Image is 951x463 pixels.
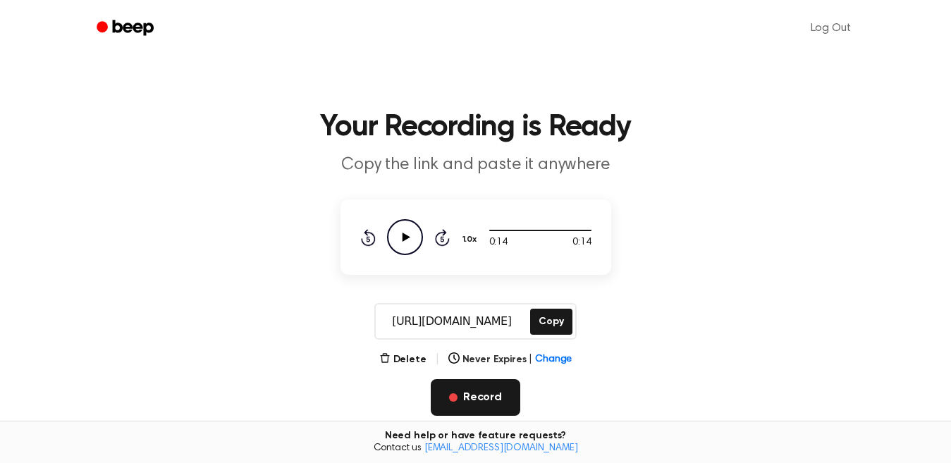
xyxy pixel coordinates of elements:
[431,379,520,416] button: Record
[529,352,532,367] span: |
[379,352,427,367] button: Delete
[461,228,482,252] button: 1.0x
[489,235,508,250] span: 0:14
[530,309,572,335] button: Copy
[8,443,943,455] span: Contact us
[87,15,166,42] a: Beep
[205,154,747,177] p: Copy the link and paste it anywhere
[435,351,440,368] span: |
[448,352,572,367] button: Never Expires|Change
[572,235,591,250] span: 0:14
[797,11,865,45] a: Log Out
[535,352,572,367] span: Change
[424,443,578,453] a: [EMAIL_ADDRESS][DOMAIN_NAME]
[115,113,837,142] h1: Your Recording is Ready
